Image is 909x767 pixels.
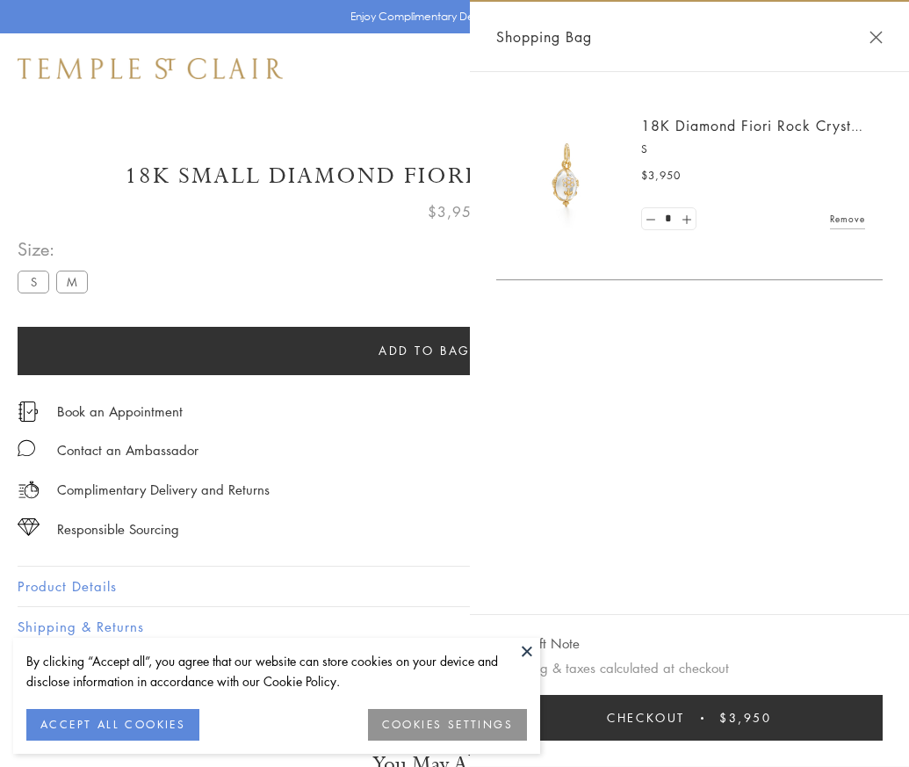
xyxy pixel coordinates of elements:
p: Complimentary Delivery and Returns [57,479,270,501]
a: Remove [830,209,865,228]
span: $3,950 [641,167,681,185]
button: Close Shopping Bag [869,31,883,44]
button: COOKIES SETTINGS [368,709,527,741]
a: Set quantity to 0 [642,208,660,230]
span: $3,950 [428,200,481,223]
span: $3,950 [719,708,772,727]
img: icon_delivery.svg [18,479,40,501]
p: Shipping & taxes calculated at checkout [496,657,883,679]
label: S [18,271,49,293]
img: P51889-E11FIORI [514,123,619,228]
span: Checkout [607,708,685,727]
span: Add to bag [379,341,471,360]
button: Checkout $3,950 [496,695,883,741]
span: Shopping Bag [496,25,592,48]
button: ACCEPT ALL COOKIES [26,709,199,741]
img: Temple St. Clair [18,58,283,79]
div: Contact an Ambassador [57,439,198,461]
a: Book an Appointment [57,402,183,421]
img: icon_sourcing.svg [18,518,40,536]
span: Size: [18,235,95,264]
img: icon_appointment.svg [18,402,39,422]
label: M [56,271,88,293]
div: Responsible Sourcing [57,518,179,540]
img: MessageIcon-01_2.svg [18,439,35,457]
a: Set quantity to 2 [677,208,695,230]
p: S [641,141,865,158]
div: By clicking “Accept all”, you agree that our website can store cookies on your device and disclos... [26,651,527,691]
button: Product Details [18,567,891,606]
button: Add Gift Note [496,633,580,655]
button: Add to bag [18,327,832,375]
p: Enjoy Complimentary Delivery & Returns [350,8,550,25]
h1: 18K Small Diamond Fiori Rock Crystal Amulet [18,161,891,192]
button: Shipping & Returns [18,607,891,647]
